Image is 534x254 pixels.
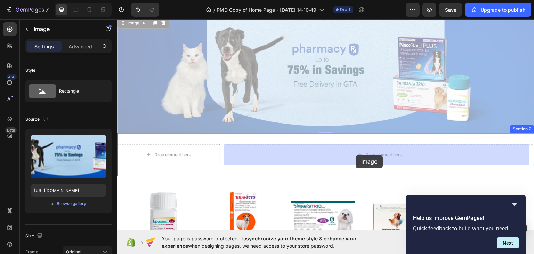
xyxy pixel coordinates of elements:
button: Hide survey [510,200,519,208]
span: Save [445,7,456,13]
p: Settings [34,43,54,50]
div: Size [25,231,44,241]
span: Your page is password protected. To when designing pages, we need access to your store password. [162,235,384,249]
p: 7 [46,6,49,14]
div: Browse gallery [57,200,86,207]
h2: Help us improve GemPages! [413,214,519,222]
iframe: Design area [117,19,534,230]
div: Source [25,115,49,124]
div: Style [25,67,35,73]
div: Upgrade to publish [471,6,525,14]
span: synchronize your theme style & enhance your experience [162,236,357,249]
button: Upgrade to publish [465,3,531,17]
div: 450 [7,74,17,80]
div: Help us improve GemPages! [413,200,519,248]
div: Rectangle [59,83,102,99]
div: Beta [5,127,17,133]
img: preview-image [31,135,106,178]
span: Draft [340,7,350,13]
span: / [213,6,215,14]
button: Save [439,3,462,17]
p: Quick feedback to build what you need. [413,225,519,232]
button: Next question [497,237,519,248]
div: Undo/Redo [131,3,159,17]
span: PMD Copy of Home Page - [DATE] 14:10:49 [217,6,316,14]
button: 7 [3,3,52,17]
span: or [51,199,55,208]
input: https://example.com/image.jpg [31,184,106,197]
button: Browse gallery [56,200,87,207]
p: Image [34,25,93,33]
p: Advanced [68,43,92,50]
